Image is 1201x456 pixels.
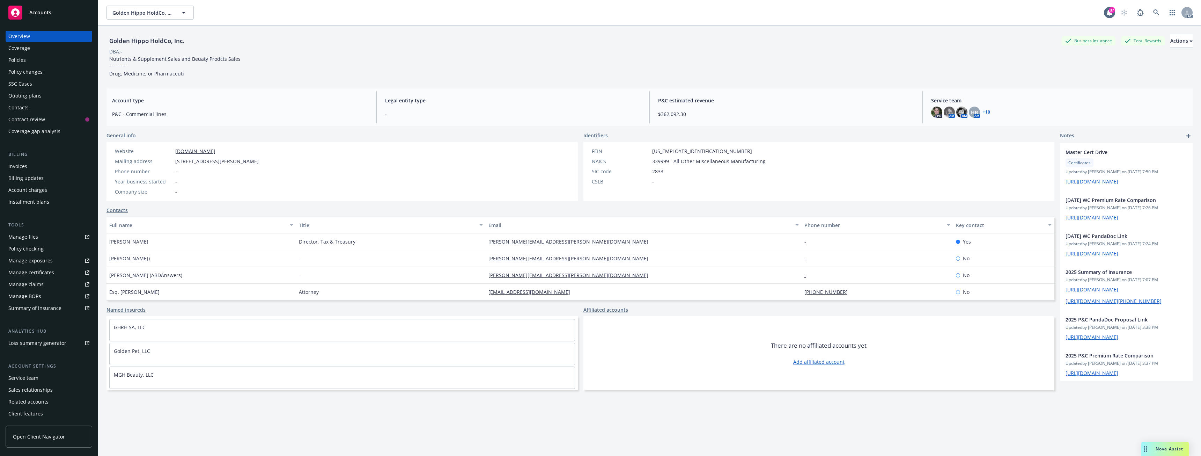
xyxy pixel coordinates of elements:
[592,178,649,185] div: CSLB
[8,196,49,208] div: Installment plans
[6,222,92,229] div: Tools
[109,56,241,77] span: Nutrients & Supplement Sales and Beuaty Prodcts Sales ---------- Drug, Medicine, or Pharmaceuti
[488,289,576,295] a: [EMAIL_ADDRESS][DOMAIN_NAME]
[1068,160,1091,166] span: Certificates
[1060,227,1193,263] div: [DATE] WC PandaDoc LinkUpdatedby [PERSON_NAME] on [DATE] 7:24 PM[URL][DOMAIN_NAME]
[6,66,92,78] a: Policy changes
[8,102,29,113] div: Contacts
[6,173,92,184] a: Billing updates
[8,303,61,314] div: Summary of insurance
[804,255,812,262] a: -
[931,97,1187,104] span: Service team
[1066,370,1118,376] a: [URL][DOMAIN_NAME]
[6,255,92,266] a: Manage exposures
[1066,241,1187,247] span: Updated by [PERSON_NAME] on [DATE] 7:24 PM
[1149,6,1163,20] a: Search
[6,3,92,22] a: Accounts
[8,231,38,243] div: Manage files
[931,107,942,118] img: photo
[1066,298,1162,304] a: [URL][DOMAIN_NAME][PHONE_NUMBER]
[486,217,802,233] button: Email
[6,184,92,196] a: Account charges
[8,184,47,196] div: Account charges
[1066,286,1118,293] a: [URL][DOMAIN_NAME]
[658,97,914,104] span: P&C estimated revenue
[583,306,628,313] a: Affiliated accounts
[8,126,60,137] div: Coverage gap analysis
[963,272,970,279] span: No
[109,255,150,262] span: [PERSON_NAME])
[1066,178,1118,185] a: [URL][DOMAIN_NAME]
[385,97,641,104] span: Legal entity type
[583,132,608,139] span: Identifiers
[8,43,30,54] div: Coverage
[488,222,791,229] div: Email
[6,303,92,314] a: Summary of insurance
[804,289,853,295] a: [PHONE_NUMBER]
[175,158,259,165] span: [STREET_ADDRESS][PERSON_NAME]
[1066,214,1118,221] a: [URL][DOMAIN_NAME]
[13,433,65,440] span: Open Client Navigator
[6,231,92,243] a: Manage files
[8,31,30,42] div: Overview
[963,238,971,245] span: Yes
[6,114,92,125] a: Contract review
[29,10,51,15] span: Accounts
[592,147,649,155] div: FEIN
[8,114,45,125] div: Contract review
[1066,196,1169,204] span: [DATE] WC Premium Rate Comparison
[971,109,978,116] span: HB
[804,222,943,229] div: Phone number
[1060,346,1193,382] div: 2025 P&C Premium Rate ComparisonUpdatedby [PERSON_NAME] on [DATE] 3:37 PM[URL][DOMAIN_NAME]
[299,222,475,229] div: Title
[1117,6,1131,20] a: Start snowing
[114,348,150,354] a: Golden Pet, LLC
[106,132,136,139] span: General info
[953,217,1054,233] button: Key contact
[6,408,92,419] a: Client features
[115,147,172,155] div: Website
[112,9,173,16] span: Golden Hippo HoldCo, Inc.
[6,78,92,89] a: SSC Cases
[106,306,146,313] a: Named insureds
[385,110,641,118] span: -
[802,217,953,233] button: Phone number
[109,222,286,229] div: Full name
[112,110,368,118] span: P&C - Commercial lines
[1066,316,1169,323] span: 2025 P&C PandaDoc Proposal Link
[1060,143,1193,191] div: Master Cert DriveCertificatesUpdatedby [PERSON_NAME] on [DATE] 7:50 PM[URL][DOMAIN_NAME]
[1066,205,1187,211] span: Updated by [PERSON_NAME] on [DATE] 7:26 PM
[1121,36,1165,45] div: Total Rewards
[6,161,92,172] a: Invoices
[1170,34,1193,48] div: Actions
[115,188,172,195] div: Company size
[1066,360,1187,367] span: Updated by [PERSON_NAME] on [DATE] 3:37 PM
[963,255,970,262] span: No
[1109,7,1115,13] div: 37
[592,168,649,175] div: SIC code
[175,168,177,175] span: -
[8,372,38,384] div: Service team
[8,279,44,290] div: Manage claims
[8,396,49,407] div: Related accounts
[6,243,92,254] a: Policy checking
[1141,442,1189,456] button: Nova Assist
[8,267,54,278] div: Manage certificates
[1066,268,1169,276] span: 2025 Summary of Insurance
[6,338,92,349] a: Loss summary generator
[299,238,355,245] span: Director, Tax & Treasury
[8,78,32,89] div: SSC Cases
[109,238,148,245] span: [PERSON_NAME]
[6,102,92,113] a: Contacts
[1066,324,1187,331] span: Updated by [PERSON_NAME] on [DATE] 3:38 PM
[652,158,766,165] span: 339999 - All Other Miscellaneous Manufacturing
[6,291,92,302] a: Manage BORs
[8,90,42,101] div: Quoting plans
[8,55,26,66] div: Policies
[793,358,845,365] a: Add affiliated account
[1060,191,1193,227] div: [DATE] WC Premium Rate ComparisonUpdatedby [PERSON_NAME] on [DATE] 7:26 PM[URL][DOMAIN_NAME]
[1066,232,1169,240] span: [DATE] WC PandaDoc Link
[106,217,296,233] button: Full name
[983,110,990,114] a: +10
